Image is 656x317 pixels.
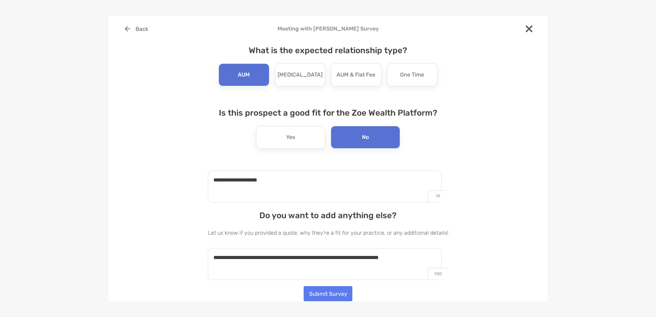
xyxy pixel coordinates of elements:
h4: Do you want to add anything else? [208,211,448,220]
p: AUM [238,69,250,80]
p: Let us know if you provided a quote, why they're a fit for your practice, or any additional details! [208,228,448,237]
button: Submit Survey [304,286,352,301]
p: [MEDICAL_DATA] [278,69,323,80]
p: No [362,132,369,143]
p: AUM & Flat Fee [337,69,375,80]
p: 79 [428,190,448,202]
button: Back [119,21,153,36]
h4: What is the expected relationship type? [208,46,448,55]
p: One Time [400,69,424,80]
h4: Is this prospect a good fit for the Zoe Wealth Platform? [208,108,448,118]
img: button icon [125,26,130,32]
p: Yes [286,132,295,143]
img: close modal [526,25,532,32]
h4: Meeting with [PERSON_NAME] Survey [119,25,537,32]
p: 920 [428,268,448,280]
